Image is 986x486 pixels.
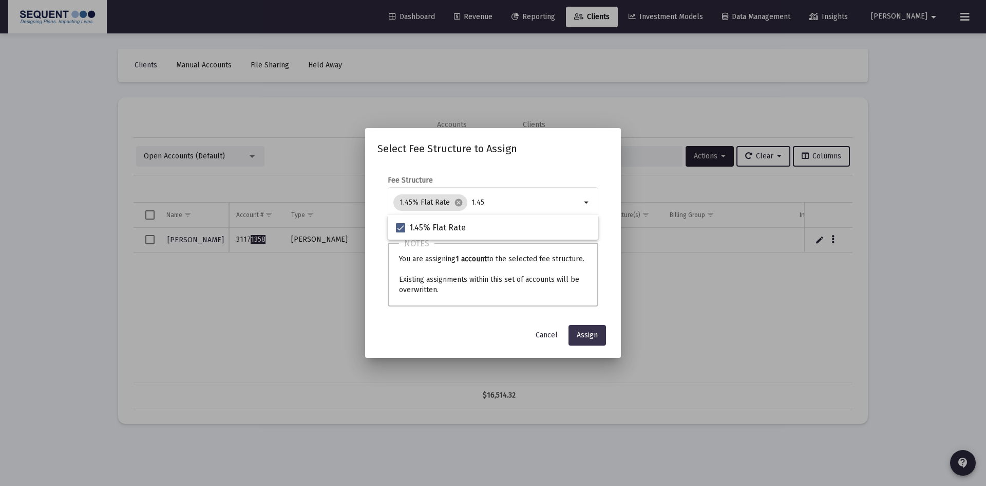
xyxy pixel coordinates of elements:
[527,325,566,346] button: Cancel
[577,331,598,339] span: Assign
[388,176,433,185] label: Fee Structure
[399,237,434,251] h3: Notes
[456,255,487,263] b: 1 account
[388,243,598,307] div: You are assigning to the selected fee structure. Existing assignments within this set of accounts...
[454,198,463,207] mat-icon: cancel
[377,140,609,157] h2: Select Fee Structure to Assign
[568,325,606,346] button: Assign
[393,194,467,211] mat-chip: 1.45% Flat Rate
[536,331,558,339] span: Cancel
[581,196,593,209] mat-icon: arrow_drop_down
[409,222,466,234] span: 1.45% Flat Rate
[471,199,581,207] input: Select fee structures
[393,192,581,213] mat-chip-list: Selection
